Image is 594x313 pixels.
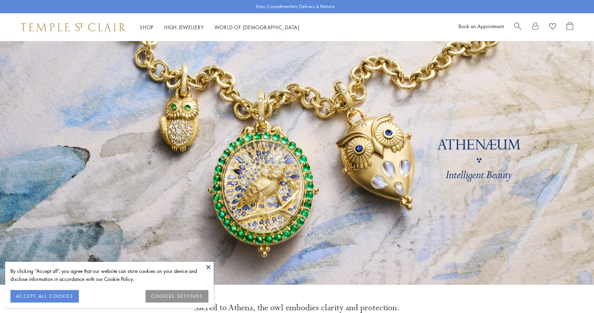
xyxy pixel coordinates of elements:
iframe: Gorgias live chat messenger [559,280,587,306]
a: Book an Appointment [459,23,504,30]
a: Search [514,22,521,32]
a: View Wishlist [549,22,556,32]
div: By clicking “Accept all”, you agree that our website can store cookies on your device and disclos... [10,267,208,283]
a: Open Shopping Bag [567,22,573,32]
button: COOKIES SETTINGS [146,290,208,303]
a: World of [DEMOGRAPHIC_DATA]World of [DEMOGRAPHIC_DATA] [214,24,299,31]
button: ACCEPT ALL COOKIES [10,290,79,303]
p: Enjoy Complimentary Delivery & Returns [256,3,335,10]
nav: Main navigation [140,23,299,32]
img: Temple St. Clair [21,23,126,31]
a: High JewelleryHigh Jewellery [164,24,204,31]
a: ShopShop [140,24,154,31]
